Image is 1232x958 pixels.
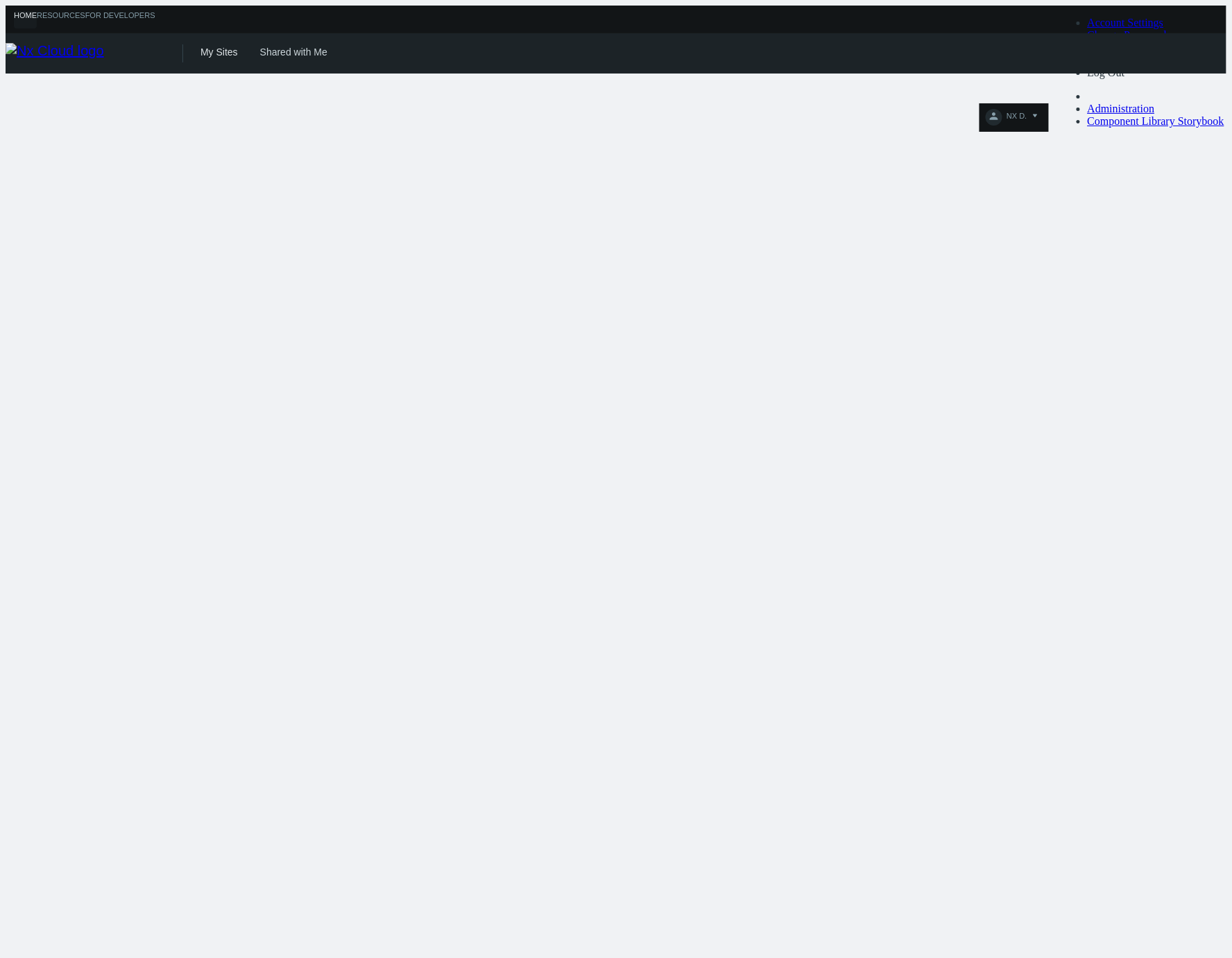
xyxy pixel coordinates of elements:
a: Administration [1088,103,1155,114]
span: NX D. [1007,112,1027,128]
a: Home [14,11,37,28]
a: Shared with Me [260,46,327,58]
button: NX D. [979,103,1048,132]
img: Nx Cloud logo [6,43,182,64]
a: Resources [37,11,85,28]
a: Account Settings [1088,17,1164,28]
a: Change Password [1088,29,1167,41]
a: For Developers [85,11,155,28]
a: Component Library Storybook [1088,115,1224,127]
div: My Sites [200,46,238,70]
